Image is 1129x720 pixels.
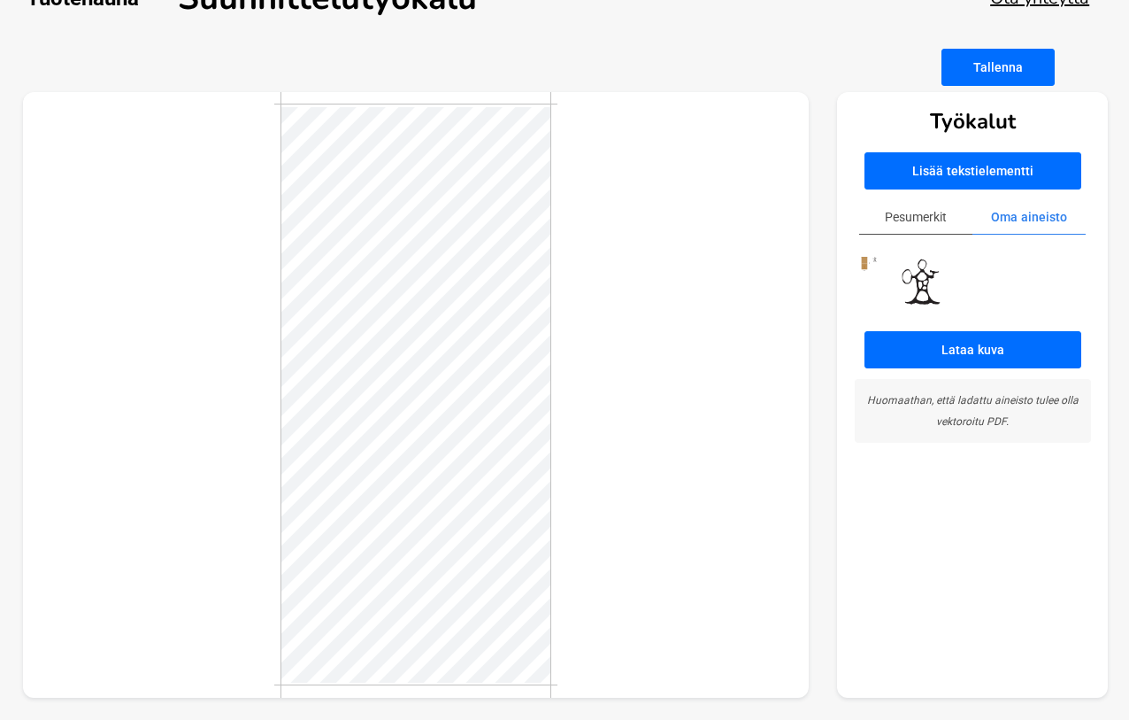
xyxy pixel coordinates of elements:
[864,331,1081,368] button: Lataa kuva
[855,252,899,314] img: Asset
[930,107,1016,135] h3: Työkalut
[972,200,1086,235] button: Oma aineisto
[865,390,1080,432] p: Huomaathan, että ladattu aineisto tulee olla vektoroitu PDF.
[941,49,1055,86] button: Tallenna
[864,152,1081,190] button: Lisää tekstielementti
[859,200,972,235] button: Pesumerkit
[899,252,943,314] img: Asset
